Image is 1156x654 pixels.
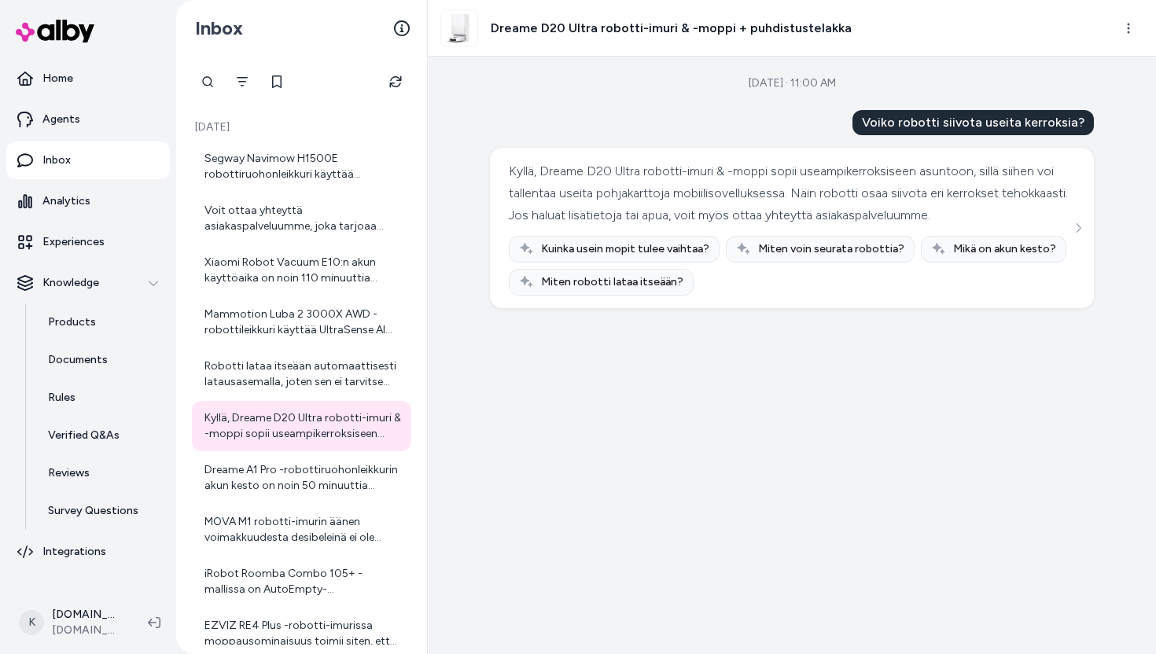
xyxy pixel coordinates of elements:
button: Filter [226,66,258,97]
a: Inbox [6,141,170,179]
button: K[DOMAIN_NAME] Shopify[DOMAIN_NAME] [9,597,135,648]
a: Reviews [32,454,170,492]
a: Survey Questions [32,492,170,530]
p: Experiences [42,234,105,250]
a: Dreame A1 Pro -robottiruohonleikkurin akun kesto on noin 50 minuuttia yhdellä latauksella. Lataus... [192,453,411,503]
div: EZVIZ RE4 Plus -robotti-imurissa moppausominaisuus toimii siten, että siinä on vesisäiliö, joka s... [204,618,402,649]
p: Documents [48,352,108,368]
p: [DOMAIN_NAME] Shopify [52,607,123,623]
span: K [19,610,44,635]
a: Agents [6,101,170,138]
img: alby Logo [16,20,94,42]
div: Kyllä, Dreame D20 Ultra robotti-imuri & -moppi sopii useampikerroksiseen asuntoon, sillä siihen v... [204,410,402,442]
a: MOVA M1 robotti-imurin äänen voimakkuudesta desibeleinä ei ole tarkkaa tietoa saatavilla tuotekuv... [192,505,411,555]
p: Analytics [42,193,90,209]
p: Rules [48,390,75,406]
div: Dreame A1 Pro -robottiruohonleikkurin akun kesto on noin 50 minuuttia yhdellä latauksella. Lataus... [204,462,402,494]
div: MOVA M1 robotti-imurin äänen voimakkuudesta desibeleinä ei ole tarkkaa tietoa saatavilla tuotekuv... [204,514,402,546]
a: Xiaomi Robot Vacuum E10:n akun käyttöaika on noin 110 minuuttia hiljaisimmalla imuteholla. Tämä r... [192,245,411,296]
a: Robotti lataa itseään automaattisesti latausasemalla, joten sen ei tarvitse huolehtia akkujen vai... [192,349,411,399]
div: Mammotion Luba 2 3000X AWD -robottileikkuri käyttää UltraSense AI Vision -kameraa ja tekoälyä est... [204,307,402,338]
div: Kyllä, Dreame D20 Ultra robotti-imuri & -moppi sopii useampikerroksiseen asuntoon, sillä siihen v... [509,160,1071,226]
div: Voiko robotti siivota useita kerroksia? [852,110,1094,135]
p: Inbox [42,152,71,168]
a: Documents [32,341,170,379]
a: Rules [32,379,170,417]
button: Knowledge [6,264,170,302]
p: [DATE] [192,119,411,135]
span: Miten robotti lataa itseään? [541,274,683,290]
span: Kuinka usein mopit tulee vaihtaa? [541,241,709,257]
div: Voit ottaa yhteyttä asiakaspalveluumme, joka tarjoaa henkilökohtaista palvelua ja opastusta. Löyd... [204,203,402,234]
a: Segway Navimow H1500E robottiruohonleikkuri käyttää navigoinnissaan GPS-paikannusta yhdessä tekoä... [192,141,411,192]
h3: Dreame D20 Ultra robotti-imuri & -moppi + puhdistustelakka [491,19,852,38]
a: Verified Q&As [32,417,170,454]
a: Experiences [6,223,170,261]
a: Home [6,60,170,97]
p: Knowledge [42,275,99,291]
div: Segway Navimow H1500E robottiruohonleikkuri käyttää navigoinnissaan GPS-paikannusta yhdessä tekoä... [204,151,402,182]
p: Integrations [42,544,106,560]
p: Agents [42,112,80,127]
div: Xiaomi Robot Vacuum E10:n akun käyttöaika on noin 110 minuuttia hiljaisimmalla imuteholla. Tämä r... [204,255,402,286]
p: Survey Questions [48,503,138,519]
div: Robotti lataa itseään automaattisesti latausasemalla, joten sen ei tarvitse huolehtia akkujen vai... [204,358,402,390]
a: Integrations [6,533,170,571]
p: Home [42,71,73,86]
span: [DOMAIN_NAME] [52,623,123,638]
p: Products [48,314,96,330]
span: Mikä on akun kesto? [953,241,1056,257]
a: Analytics [6,182,170,220]
a: iRobot Roomba Combo 105+ -mallissa on AutoEmpty-tyhjennystelakka, joka tyhjentää automaattisesti ... [192,557,411,607]
img: Dreame_D20_Ultra_main_white_1.jpg [441,10,477,46]
a: Voit ottaa yhteyttä asiakaspalveluumme, joka tarjoaa henkilökohtaista palvelua ja opastusta. Löyd... [192,193,411,244]
a: Kyllä, Dreame D20 Ultra robotti-imuri & -moppi sopii useampikerroksiseen asuntoon, sillä siihen v... [192,401,411,451]
div: [DATE] · 11:00 AM [749,75,836,91]
p: Verified Q&As [48,428,120,443]
div: iRobot Roomba Combo 105+ -mallissa on AutoEmpty-tyhjennystelakka, joka tyhjentää automaattisesti ... [204,566,402,597]
a: Mammotion Luba 2 3000X AWD -robottileikkuri käyttää UltraSense AI Vision -kameraa ja tekoälyä est... [192,297,411,347]
button: See more [1069,219,1088,237]
h2: Inbox [195,17,243,40]
button: Refresh [380,66,411,97]
a: Products [32,303,170,341]
span: Miten voin seurata robottia? [758,241,904,257]
p: Reviews [48,465,90,481]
